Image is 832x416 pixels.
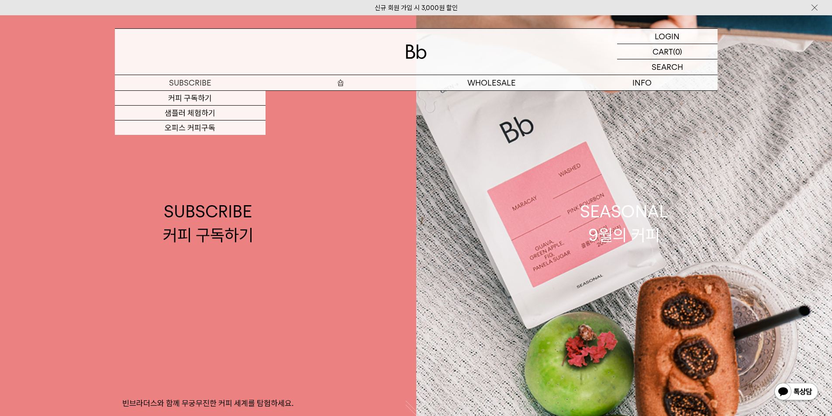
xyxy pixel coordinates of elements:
a: 오피스 커피구독 [115,120,266,135]
p: SEARCH [652,59,683,75]
a: 신규 회원 가입 시 3,000원 할인 [375,4,458,12]
img: 카카오톡 채널 1:1 채팅 버튼 [773,382,819,403]
a: CART (0) [617,44,718,59]
p: INFO [567,75,718,90]
a: 샘플러 체험하기 [115,106,266,120]
a: 커피 구독하기 [115,91,266,106]
a: SUBSCRIBE [115,75,266,90]
p: LOGIN [655,29,680,44]
a: LOGIN [617,29,718,44]
a: 숍 [266,75,416,90]
div: SEASONAL 9월의 커피 [580,200,668,246]
p: WHOLESALE [416,75,567,90]
div: SUBSCRIBE 커피 구독하기 [163,200,253,246]
p: (0) [673,44,682,59]
img: 로고 [406,45,427,59]
p: CART [652,44,673,59]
